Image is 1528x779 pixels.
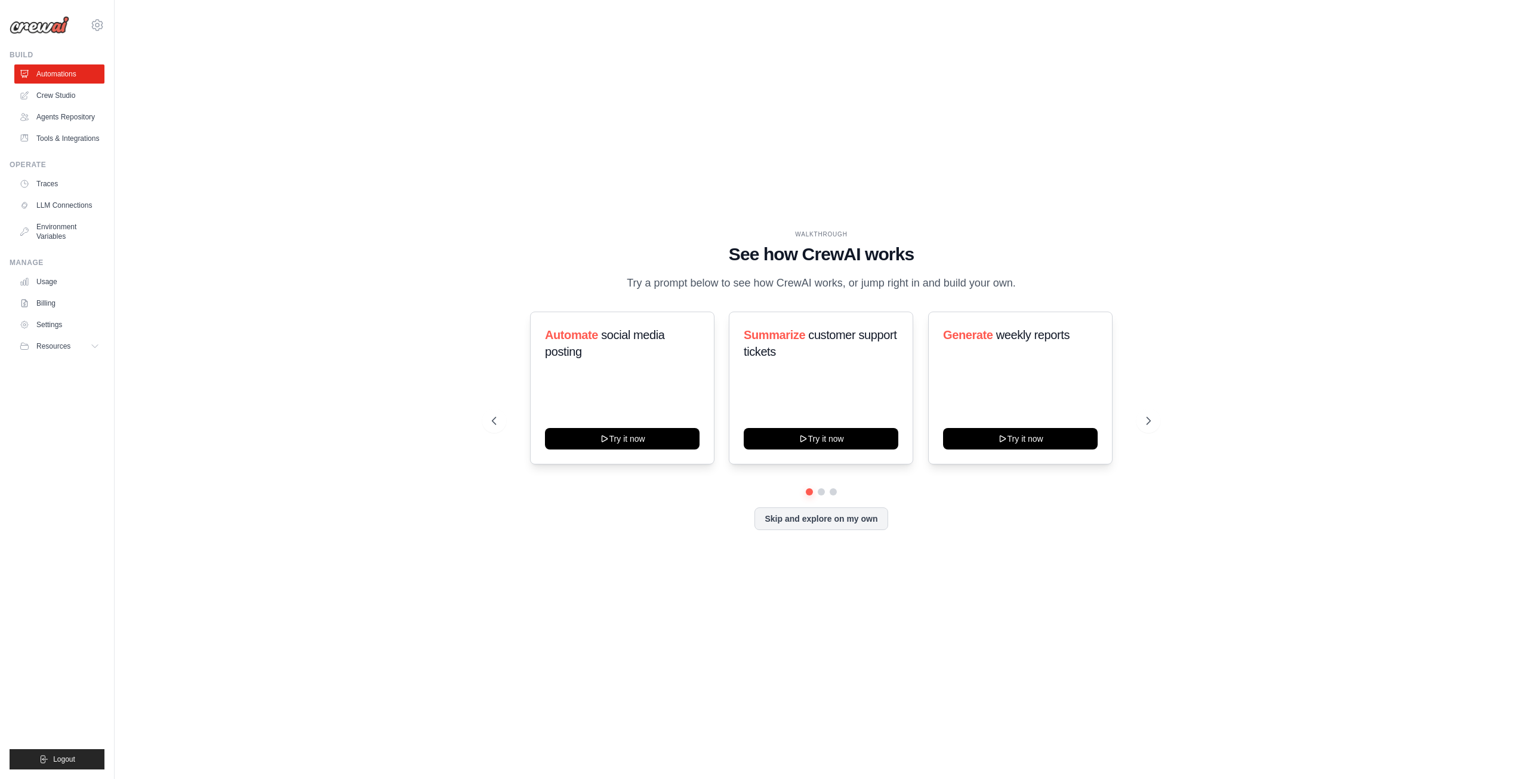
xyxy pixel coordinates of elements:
a: LLM Connections [14,196,104,215]
div: Operate [10,160,104,170]
button: Resources [14,337,104,356]
a: Crew Studio [14,86,104,105]
button: Try it now [943,428,1098,449]
a: Settings [14,315,104,334]
span: weekly reports [996,328,1069,341]
button: Try it now [545,428,700,449]
p: Try a prompt below to see how CrewAI works, or jump right in and build your own. [621,275,1022,292]
a: Billing [14,294,104,313]
a: Automations [14,64,104,84]
button: Skip and explore on my own [754,507,888,530]
div: Build [10,50,104,60]
span: Logout [53,755,75,764]
div: Manage [10,258,104,267]
span: Automate [545,328,598,341]
a: Environment Variables [14,217,104,246]
span: customer support tickets [744,328,897,358]
a: Usage [14,272,104,291]
button: Try it now [744,428,898,449]
img: Logo [10,16,69,34]
a: Traces [14,174,104,193]
span: Summarize [744,328,805,341]
div: WALKTHROUGH [492,230,1151,239]
span: Resources [36,341,70,351]
span: Generate [943,328,993,341]
span: social media posting [545,328,665,358]
button: Logout [10,749,104,769]
h1: See how CrewAI works [492,244,1151,265]
a: Agents Repository [14,107,104,127]
a: Tools & Integrations [14,129,104,148]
